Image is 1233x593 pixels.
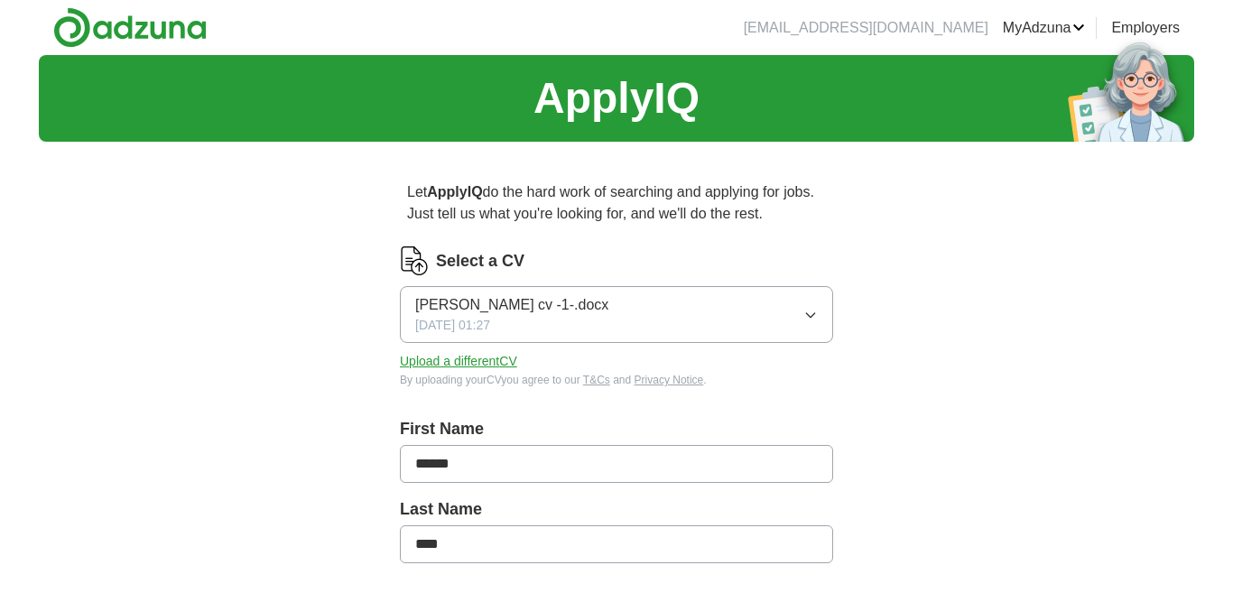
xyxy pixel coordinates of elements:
[415,316,490,335] span: [DATE] 01:27
[400,352,517,371] button: Upload a differentCV
[400,286,833,343] button: [PERSON_NAME] cv -1-.docx[DATE] 01:27
[533,66,700,131] h1: ApplyIQ
[436,249,524,273] label: Select a CV
[1003,17,1086,39] a: MyAdzuna
[635,374,704,386] a: Privacy Notice
[427,184,482,199] strong: ApplyIQ
[400,246,429,275] img: CV Icon
[1111,17,1180,39] a: Employers
[53,7,207,48] img: Adzuna logo
[400,497,833,522] label: Last Name
[400,417,833,441] label: First Name
[583,374,610,386] a: T&Cs
[400,174,833,232] p: Let do the hard work of searching and applying for jobs. Just tell us what you're looking for, an...
[744,17,988,39] li: [EMAIL_ADDRESS][DOMAIN_NAME]
[400,372,833,388] div: By uploading your CV you agree to our and .
[415,294,608,316] span: [PERSON_NAME] cv -1-.docx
